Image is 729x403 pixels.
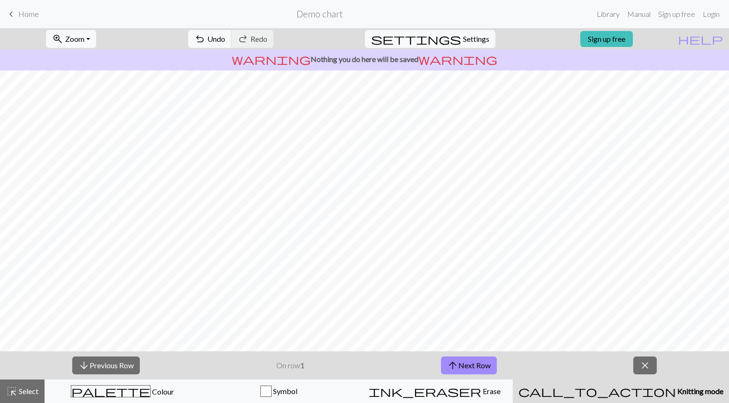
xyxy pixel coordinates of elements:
[371,33,461,45] i: Settings
[194,32,205,46] span: undo
[72,356,140,374] button: Previous Row
[6,385,17,398] span: highlight_alt
[678,32,723,46] span: help
[207,34,225,43] span: Undo
[46,30,96,48] button: Zoom
[513,380,729,403] button: Knitting mode
[300,361,304,370] strong: 1
[188,30,232,48] button: Undo
[654,5,699,23] a: Sign up free
[676,387,723,395] span: Knitting mode
[371,32,461,46] span: settings
[4,54,725,65] p: Nothing you do here will be saved
[65,34,84,43] span: Zoom
[78,359,90,372] span: arrow_downward
[357,380,513,403] button: Erase
[518,385,676,398] span: call_to_action
[71,385,150,398] span: palette
[580,31,633,47] a: Sign up free
[151,387,174,396] span: Colour
[418,53,497,66] span: warning
[201,380,357,403] button: Symbol
[17,387,38,395] span: Select
[6,6,39,22] a: Home
[699,5,723,23] a: Login
[52,32,63,46] span: zoom_in
[296,8,343,19] h2: Demo chart
[441,356,497,374] button: Next Row
[272,387,297,395] span: Symbol
[6,8,17,21] span: keyboard_arrow_left
[18,9,39,18] span: Home
[45,380,201,403] button: Colour
[232,53,311,66] span: warning
[365,30,495,48] button: SettingsSettings
[369,385,481,398] span: ink_eraser
[593,5,623,23] a: Library
[623,5,654,23] a: Manual
[447,359,458,372] span: arrow_upward
[481,387,501,395] span: Erase
[639,359,651,372] span: close
[463,33,489,45] span: Settings
[276,360,304,371] p: On row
